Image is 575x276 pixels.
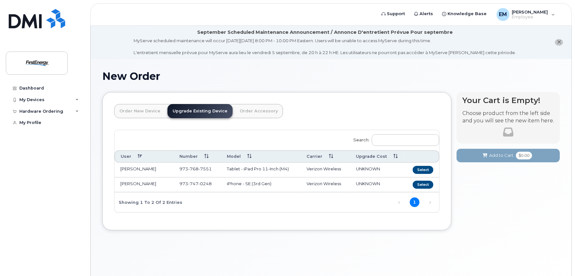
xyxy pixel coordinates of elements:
[179,181,212,186] span: 973
[349,130,439,148] label: Search:
[413,166,433,174] button: Select
[197,29,453,36] div: September Scheduled Maintenance Announcement / Annonce D'entretient Prévue Pour septembre
[410,197,419,207] a: 1
[114,104,166,118] a: Order New Device
[134,38,516,56] div: MyServe scheduled maintenance will occur [DATE][DATE] 8:00 PM - 10:00 PM Eastern. Users will be u...
[547,248,570,271] iframe: Messenger Launcher
[413,181,433,189] button: Select
[356,166,380,171] span: UNKNOWN
[425,198,435,207] a: Next
[115,177,174,192] td: [PERSON_NAME]
[301,150,350,162] th: Carrier: activate to sort column ascending
[457,149,560,162] button: Add to Cart $0.00
[188,181,198,186] span: 747
[555,39,563,46] button: close notification
[372,134,439,146] input: Search:
[301,163,350,177] td: Verizon Wireless
[462,96,554,105] h4: Your Cart is Empty!
[188,166,198,171] span: 768
[221,163,301,177] td: Tablet - iPad Pro 11-Inch (M4)
[350,150,405,162] th: Upgrade Cost: activate to sort column ascending
[516,152,532,159] span: $0.00
[198,181,212,186] span: 0248
[115,163,174,177] td: [PERSON_NAME]
[198,166,212,171] span: 7551
[167,104,233,118] a: Upgrade Existing Device
[356,181,380,186] span: UNKNOWN
[115,196,182,207] div: Showing 1 to 2 of 2 entries
[489,152,513,158] span: Add to Cart
[462,110,554,125] p: Choose product from the left side and you will see the new item here.
[235,104,283,118] a: Order Accessory
[174,150,221,162] th: Number: activate to sort column ascending
[102,71,560,82] h1: New Order
[115,150,174,162] th: User: activate to sort column descending
[301,177,350,192] td: Verizon Wireless
[394,198,404,207] a: Previous
[221,177,301,192] td: iPhone - SE (3rd Gen)
[179,166,212,171] span: 973
[221,150,301,162] th: Model: activate to sort column ascending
